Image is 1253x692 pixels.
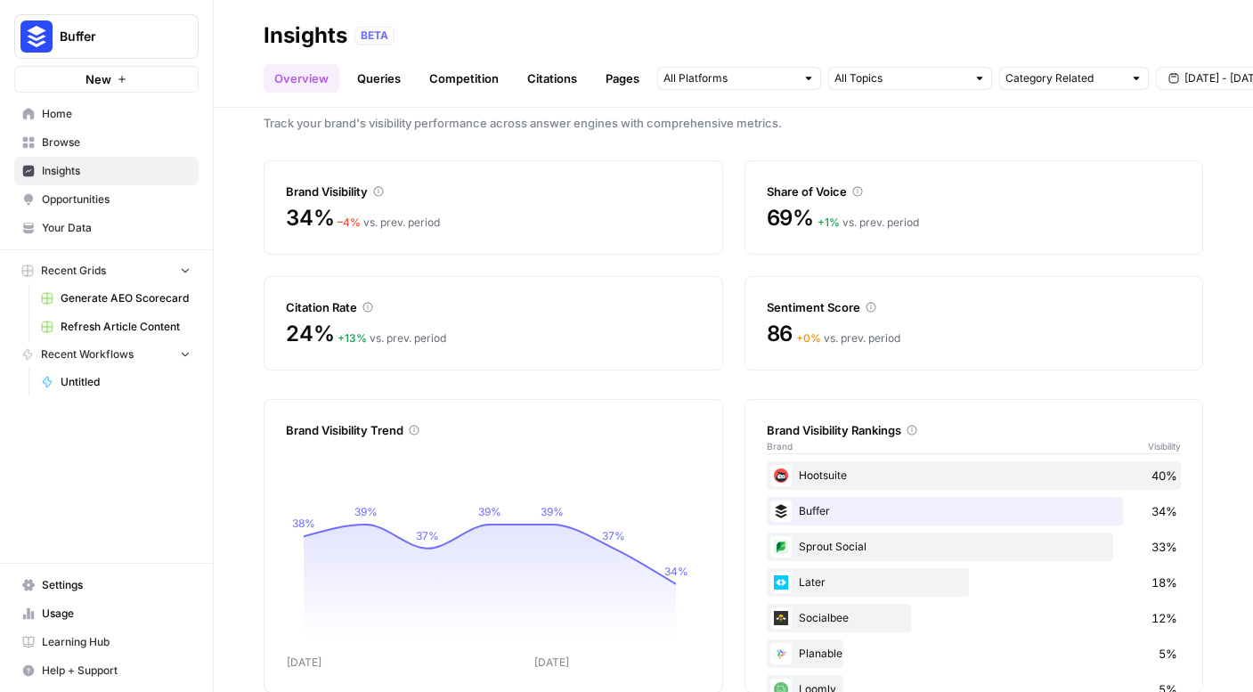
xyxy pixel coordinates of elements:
[770,501,792,522] img: cshlsokdl6dyfr8bsio1eab8vmxt
[770,465,792,486] img: d3o86dh9e5t52ugdlebkfaguyzqk
[286,204,334,232] span: 34%
[264,64,339,93] a: Overview
[41,263,106,279] span: Recent Grids
[338,216,361,229] span: – 4 %
[1151,574,1177,591] span: 18%
[338,215,440,231] div: vs. prev. period
[1159,645,1177,663] span: 5%
[1148,439,1181,453] span: Visibility
[286,320,334,348] span: 24%
[14,100,199,128] a: Home
[770,536,792,558] img: 4onplfa4c41vb42kg4mbazxxmfki
[33,368,199,396] a: Untitled
[478,505,501,518] tspan: 39%
[767,298,1182,316] div: Sentiment Score
[14,656,199,685] button: Help + Support
[338,331,367,345] span: + 13 %
[20,20,53,53] img: Buffer Logo
[534,655,569,669] tspan: [DATE]
[767,533,1182,561] div: Sprout Social
[770,643,792,664] img: wgfroqg7n8lt08le2y7udvb4ka88
[61,374,191,390] span: Untitled
[664,565,688,578] tspan: 34%
[338,330,446,346] div: vs. prev. period
[14,341,199,368] button: Recent Workflows
[767,183,1182,200] div: Share of Voice
[796,331,821,345] span: + 0 %
[286,421,701,439] div: Brand Visibility Trend
[818,216,840,229] span: + 1 %
[14,628,199,656] a: Learning Hub
[264,114,1203,132] span: Track your brand's visibility performance across answer engines with comprehensive metrics.
[416,529,439,542] tspan: 37%
[41,346,134,362] span: Recent Workflows
[42,220,191,236] span: Your Data
[767,604,1182,632] div: Socialbee
[14,128,199,157] a: Browse
[796,330,900,346] div: vs. prev. period
[33,313,199,341] a: Refresh Article Content
[61,319,191,335] span: Refresh Article Content
[767,639,1182,668] div: Planable
[42,106,191,122] span: Home
[14,214,199,242] a: Your Data
[42,634,191,650] span: Learning Hub
[770,607,792,629] img: mb1t2d9u38kiznr3u7caq1lqfsvd
[14,157,199,185] a: Insights
[354,27,395,45] div: BETA
[14,66,199,93] button: New
[1151,609,1177,627] span: 12%
[60,28,167,45] span: Buffer
[595,64,650,93] a: Pages
[767,421,1182,439] div: Brand Visibility Rankings
[85,70,111,88] span: New
[1005,69,1123,87] input: Category Related
[14,257,199,284] button: Recent Grids
[14,571,199,599] a: Settings
[287,655,321,669] tspan: [DATE]
[767,461,1182,490] div: Hootsuite
[517,64,588,93] a: Citations
[42,134,191,151] span: Browse
[14,185,199,214] a: Opportunities
[346,64,411,93] a: Queries
[264,21,347,50] div: Insights
[286,298,701,316] div: Citation Rate
[663,69,795,87] input: All Platforms
[1151,502,1177,520] span: 34%
[419,64,509,93] a: Competition
[33,284,199,313] a: Generate AEO Scorecard
[767,320,793,348] span: 86
[834,69,966,87] input: All Topics
[767,204,814,232] span: 69%
[42,606,191,622] span: Usage
[42,163,191,179] span: Insights
[541,505,564,518] tspan: 39%
[14,14,199,59] button: Workspace: Buffer
[602,529,625,542] tspan: 37%
[42,663,191,679] span: Help + Support
[292,517,315,530] tspan: 38%
[767,439,793,453] span: Brand
[61,290,191,306] span: Generate AEO Scorecard
[42,577,191,593] span: Settings
[767,497,1182,525] div: Buffer
[818,215,919,231] div: vs. prev. period
[767,568,1182,597] div: Later
[1151,538,1177,556] span: 33%
[1151,467,1177,484] span: 40%
[14,599,199,628] a: Usage
[42,191,191,208] span: Opportunities
[354,505,378,518] tspan: 39%
[770,572,792,593] img: y7aogpycgqgftgr3z9exmtd1oo6j
[286,183,701,200] div: Brand Visibility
